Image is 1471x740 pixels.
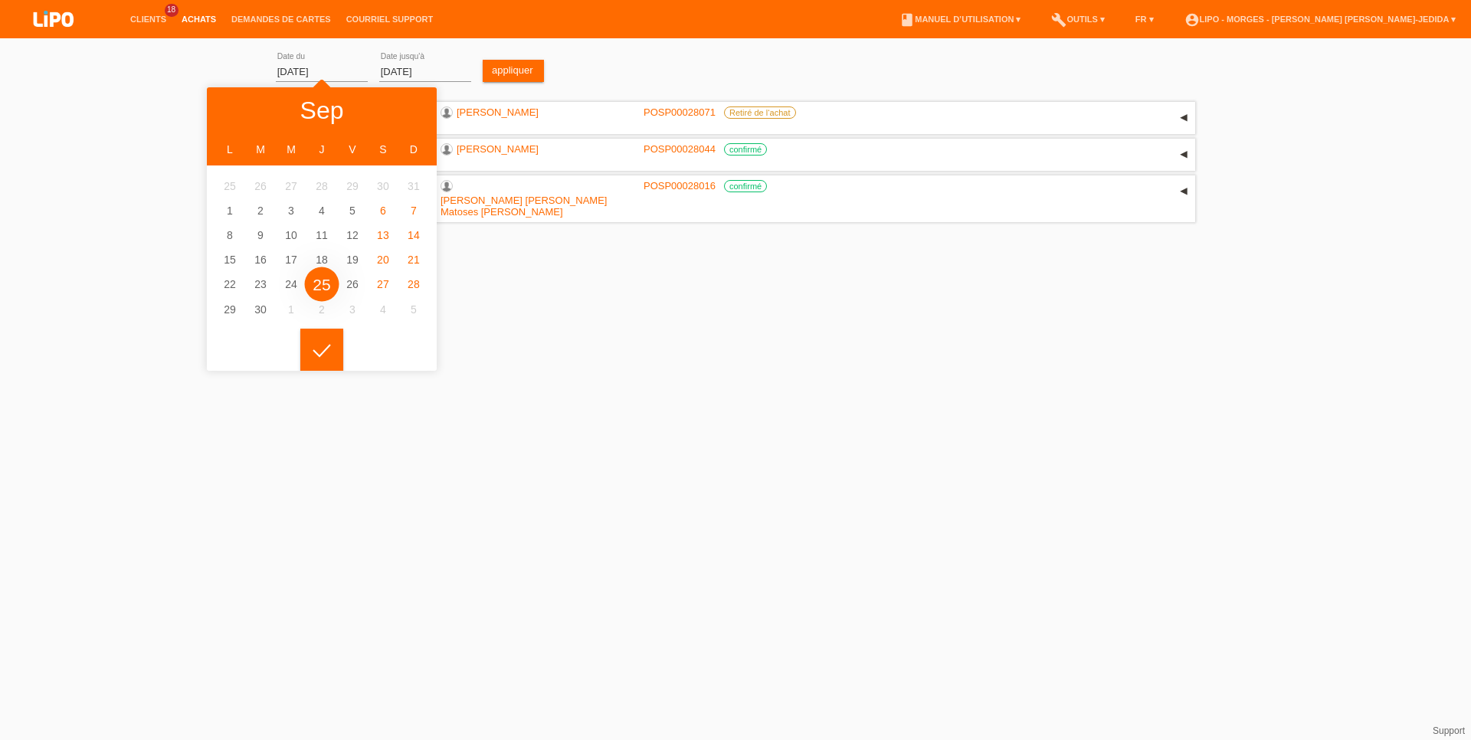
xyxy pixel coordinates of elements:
div: étendre/coller [1172,106,1195,129]
a: POSP00028016 [644,180,716,192]
div: étendre/coller [1172,180,1195,203]
label: confirmé [724,180,767,192]
i: account_circle [1184,12,1200,28]
a: Support [1433,725,1465,736]
span: 18 [165,4,179,17]
a: buildOutils ▾ [1043,15,1112,24]
a: Demandes de cartes [224,15,339,24]
a: POSP00028071 [644,106,716,118]
a: Achats [174,15,224,24]
i: book [899,12,915,28]
label: confirmé [724,143,767,156]
div: Sep [300,98,344,123]
a: [PERSON_NAME] [PERSON_NAME] Matoses [PERSON_NAME] [441,195,607,218]
a: Courriel Support [339,15,441,24]
a: bookManuel d’utilisation ▾ [892,15,1028,24]
a: [PERSON_NAME] [457,106,539,118]
i: build [1051,12,1066,28]
a: [PERSON_NAME] [457,143,539,155]
a: LIPO pay [15,31,92,43]
div: étendre/coller [1172,143,1195,166]
label: Retiré de l‘achat [724,106,796,119]
a: appliquer [483,60,544,82]
a: Clients [123,15,174,24]
a: POSP00028044 [644,143,716,155]
a: account_circleLIPO - Morges - [PERSON_NAME] [PERSON_NAME]-Jedida ▾ [1177,15,1463,24]
a: FR ▾ [1128,15,1161,24]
